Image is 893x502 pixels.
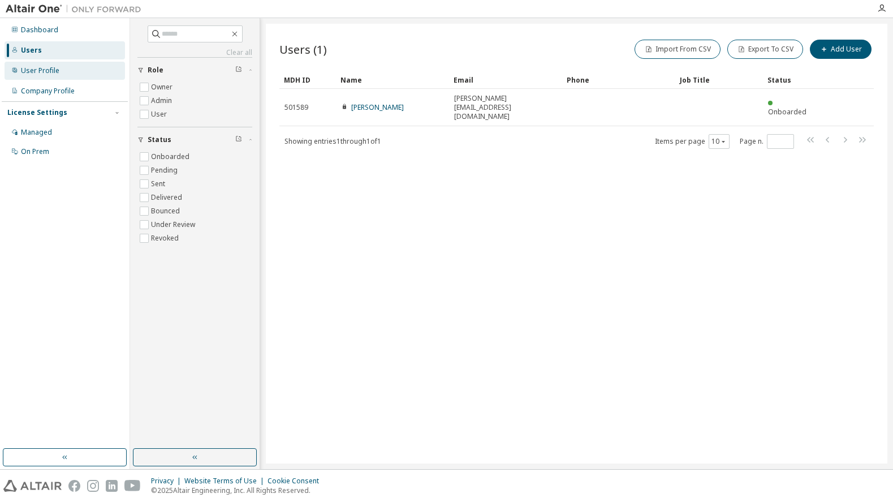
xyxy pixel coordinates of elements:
button: Status [137,127,252,152]
img: linkedin.svg [106,480,118,492]
label: Pending [151,164,180,177]
span: [PERSON_NAME][EMAIL_ADDRESS][DOMAIN_NAME] [454,94,557,121]
span: Clear filter [235,135,242,144]
img: Altair One [6,3,147,15]
div: Company Profile [21,87,75,96]
div: Users [21,46,42,55]
div: Cookie Consent [268,477,326,486]
button: Role [137,58,252,83]
label: User [151,108,169,121]
div: Name [340,71,445,89]
div: MDH ID [284,71,331,89]
div: Website Terms of Use [184,477,268,486]
div: Privacy [151,477,184,486]
div: Dashboard [21,25,58,35]
label: Delivered [151,191,184,204]
a: [PERSON_NAME] [351,102,404,112]
div: On Prem [21,147,49,156]
label: Owner [151,80,175,94]
div: Job Title [680,71,758,89]
button: Export To CSV [727,40,803,59]
span: Status [148,135,171,144]
img: altair_logo.svg [3,480,62,492]
span: Showing entries 1 through 1 of 1 [284,136,381,146]
button: Add User [810,40,872,59]
img: youtube.svg [124,480,141,492]
button: 10 [711,137,727,146]
div: Phone [567,71,671,89]
label: Under Review [151,218,197,231]
div: Managed [21,128,52,137]
label: Bounced [151,204,182,218]
a: Clear all [137,48,252,57]
button: Import From CSV [635,40,721,59]
div: Email [454,71,558,89]
span: Onboarded [768,107,806,117]
label: Onboarded [151,150,192,164]
p: © 2025 Altair Engineering, Inc. All Rights Reserved. [151,486,326,495]
label: Admin [151,94,174,108]
span: 501589 [284,103,308,112]
img: instagram.svg [87,480,99,492]
span: Users (1) [279,41,327,57]
span: Role [148,66,163,75]
label: Revoked [151,231,181,245]
div: User Profile [21,66,59,75]
span: Items per page [655,134,730,149]
img: facebook.svg [68,480,80,492]
div: Status [767,71,815,89]
label: Sent [151,177,167,191]
span: Page n. [740,134,794,149]
span: Clear filter [235,66,242,75]
div: License Settings [7,108,67,117]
